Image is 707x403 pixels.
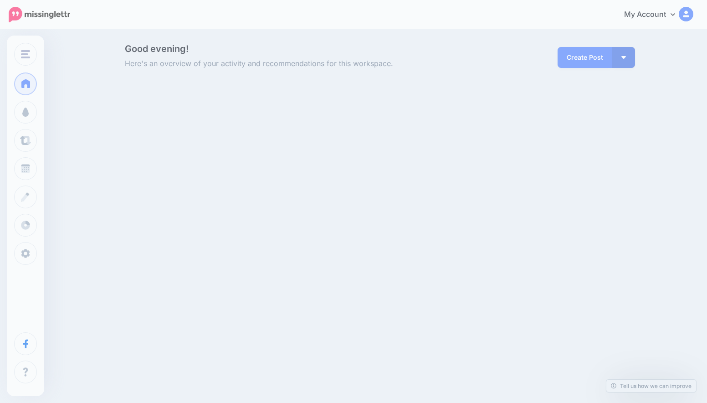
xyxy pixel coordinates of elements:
[615,4,693,26] a: My Account
[558,47,612,68] a: Create Post
[125,43,189,54] span: Good evening!
[21,50,30,58] img: menu.png
[606,380,696,392] a: Tell us how we can improve
[621,56,626,59] img: arrow-down-white.png
[125,58,461,70] span: Here's an overview of your activity and recommendations for this workspace.
[9,7,70,22] img: Missinglettr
